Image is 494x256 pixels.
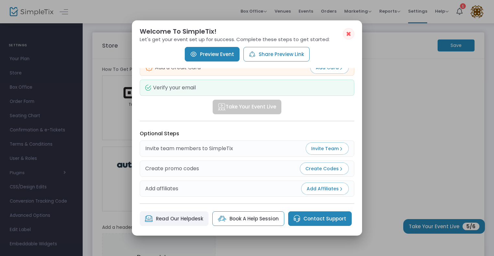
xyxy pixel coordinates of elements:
[145,85,196,91] div: Verify your email
[140,28,354,35] h2: Welcome To SimpleTix!
[301,183,349,195] button: Add Affiliates
[218,103,276,111] span: Take Your Event Live
[316,64,343,71] span: Add Card
[311,145,343,152] span: Invite Team
[305,165,343,172] span: Create Codes
[140,130,354,137] h3: Optional Steps
[300,162,349,175] button: Create Codes
[145,145,233,152] div: Invite team members to SimpleTix
[140,37,354,42] p: Let's get your event set up for success. Complete these steps to get started:
[185,47,240,61] a: Preview Event
[212,211,284,226] a: Book A Help Session
[213,100,281,114] button: Take Your Event Live
[343,28,354,39] button: ✖
[145,185,178,193] div: Add affiliates
[288,211,352,226] a: Contact Support
[306,142,349,155] button: Invite Team
[307,185,343,192] span: Add Affiliates
[140,211,208,226] a: Read Our Helpdesk
[243,47,310,61] button: Share Preview Link
[145,165,199,173] div: Create promo codes
[346,30,351,38] span: ✖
